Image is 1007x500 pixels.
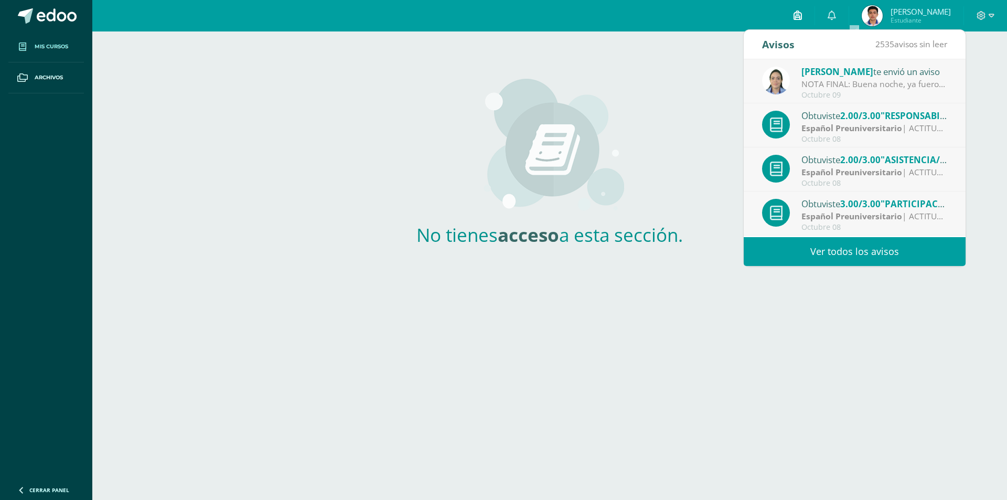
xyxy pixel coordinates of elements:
[881,110,971,122] span: "RESPONSABILIDAD"
[8,62,84,93] a: Archivos
[8,31,84,62] a: Mis cursos
[395,222,704,247] h2: No tienes a esta sección.
[801,223,947,232] div: Octubre 08
[801,166,947,178] div: | ACTITUDINAL
[801,91,947,100] div: Octubre 09
[891,16,951,25] span: Estudiante
[801,65,947,78] div: te envió un aviso
[875,38,894,50] span: 2535
[35,42,68,51] span: Mis cursos
[881,198,959,210] span: "PARTICIPACIÓN"
[801,210,902,222] strong: Español Preuniversitario
[498,222,559,247] strong: acceso
[840,198,881,210] span: 3.00/3.00
[801,122,947,134] div: | ACTITUDINAL
[891,6,951,17] span: [PERSON_NAME]
[840,154,881,166] span: 2.00/3.00
[476,78,624,214] img: courses_medium.png
[29,486,69,494] span: Cerrar panel
[801,153,947,166] div: Obtuviste en
[801,109,947,122] div: Obtuviste en
[744,237,966,266] a: Ver todos los avisos
[762,30,795,59] div: Avisos
[801,122,902,134] strong: Español Preuniversitario
[801,135,947,144] div: Octubre 08
[840,110,881,122] span: 2.00/3.00
[801,166,902,178] strong: Español Preuniversitario
[801,66,873,78] span: [PERSON_NAME]
[801,179,947,188] div: Octubre 08
[801,78,947,90] div: NOTA FINAL: Buena noche, ya fueron asignados todos los puntos en plataforma Edoo. Revisen bien ca...
[762,67,790,94] img: 564a5008c949b7a933dbd60b14cd9c11.png
[862,5,883,26] img: ad77e3f9df94358eacc2c987ab8775bb.png
[801,197,947,210] div: Obtuviste en
[801,210,947,222] div: | ACTITUDINAL
[35,73,63,82] span: Archivos
[875,38,947,50] span: avisos sin leer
